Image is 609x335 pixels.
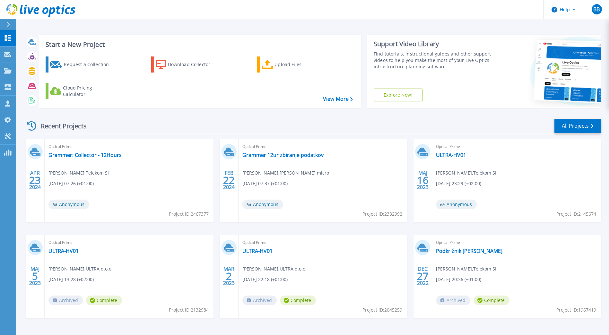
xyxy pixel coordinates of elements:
[436,248,502,254] a: Podkrižnik [PERSON_NAME]
[436,143,597,150] span: Optical Prime
[151,56,223,73] a: Download Collector
[169,210,209,218] span: Project ID: 2467377
[257,56,329,73] a: Upload Files
[48,296,83,305] span: Archived
[48,276,94,283] span: [DATE] 13:28 (+02:00)
[556,306,596,314] span: Project ID: 1967419
[48,152,122,158] a: Grammer: Collector - 12Hours
[242,248,273,254] a: ULTRA-HV01
[374,51,493,70] div: Find tutorials, instructional guides and other support videos to help you make the most of your L...
[48,248,79,254] a: ULTRA-HV01
[86,296,122,305] span: Complete
[436,169,496,176] span: [PERSON_NAME] , Telekom SI
[242,265,307,272] span: [PERSON_NAME] , ULTRA d.o.o.
[223,264,235,288] div: MAR 2023
[46,83,117,99] a: Cloud Pricing Calculator
[242,276,288,283] span: [DATE] 22:18 (+01:00)
[436,276,481,283] span: [DATE] 20:36 (+01:00)
[32,273,38,279] span: 5
[25,118,95,134] div: Recent Projects
[242,180,288,187] span: [DATE] 07:37 (+01:00)
[323,96,353,102] a: View More
[48,239,210,246] span: Optical Prime
[374,89,422,101] a: Explore Now!
[46,41,352,48] h3: Start a New Project
[474,296,509,305] span: Complete
[29,264,41,288] div: MAJ 2023
[554,119,601,133] a: All Projects
[417,273,429,279] span: 27
[436,296,470,305] span: Archived
[436,239,597,246] span: Optical Prime
[48,143,210,150] span: Optical Prime
[436,152,466,158] a: ULTRA-HV01
[46,56,117,73] a: Request a Collection
[64,58,115,71] div: Request a Collection
[242,200,283,209] span: Anonymous
[242,143,404,150] span: Optical Prime
[280,296,316,305] span: Complete
[48,265,113,272] span: [PERSON_NAME] , ULTRA d.o.o.
[48,169,109,176] span: [PERSON_NAME] , Telekom SI
[29,177,41,183] span: 23
[242,169,329,176] span: [PERSON_NAME] , [PERSON_NAME] micro
[63,85,114,98] div: Cloud Pricing Calculator
[223,177,235,183] span: 22
[48,180,94,187] span: [DATE] 07:26 (+01:00)
[223,168,235,192] div: FEB 2024
[168,58,219,71] div: Download Collector
[274,58,326,71] div: Upload Files
[242,296,277,305] span: Archived
[556,210,596,218] span: Project ID: 2145674
[362,210,402,218] span: Project ID: 2382992
[417,264,429,288] div: DEC 2022
[362,306,402,314] span: Project ID: 2045259
[374,40,493,48] div: Support Video Library
[48,200,89,209] span: Anonymous
[436,180,481,187] span: [DATE] 23:29 (+02:00)
[242,239,404,246] span: Optical Prime
[436,200,477,209] span: Anonymous
[29,168,41,192] div: APR 2024
[436,265,496,272] span: [PERSON_NAME] , Telekom SI
[417,177,429,183] span: 16
[226,273,232,279] span: 2
[417,168,429,192] div: MAJ 2023
[169,306,209,314] span: Project ID: 2132984
[242,152,324,158] a: Grammer 12ur zbiranje podatkov
[593,7,600,12] span: BB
